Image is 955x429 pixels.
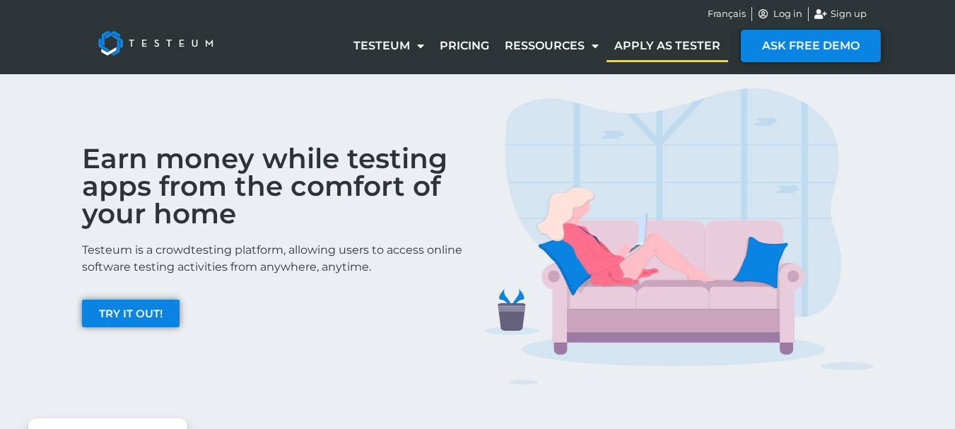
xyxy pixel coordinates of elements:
[607,30,728,62] a: Apply as tester
[82,145,471,228] h2: Earn money while testing apps from the comfort of your home
[827,7,867,21] span: Sign up
[708,7,746,21] a: Français
[770,7,802,21] span: Log in
[485,88,874,385] img: TESTERS IMG 1
[346,30,432,62] a: Testeum
[82,300,180,327] a: TRY IT OUT!
[346,30,728,62] nav: Menu
[432,30,497,62] a: Pricing
[741,30,881,62] a: ASK FREE DEMO
[82,242,471,276] p: Testeum is a crowdtesting platform, allowing users to access online software testing activities f...
[82,15,229,71] img: Testeum Logo - Application crowdtesting platform
[99,308,163,319] span: TRY IT OUT!
[814,7,867,21] a: Sign up
[758,7,803,21] a: Log in
[497,30,607,62] a: Ressources
[762,40,860,52] span: ASK FREE DEMO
